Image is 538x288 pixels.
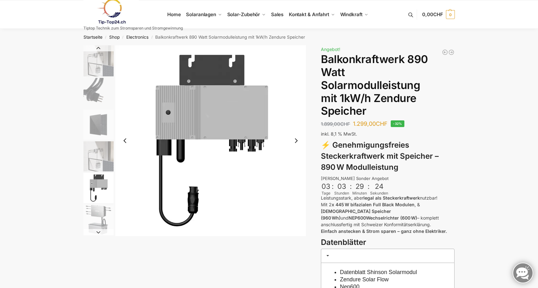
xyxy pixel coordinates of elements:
[353,182,366,190] div: 29
[183,0,224,29] a: Solaranlagen
[368,182,369,195] div: :
[370,190,388,196] div: Sekunden
[83,205,114,235] img: Zendure-Solaflow
[391,120,404,127] span: -32%
[340,269,417,275] a: Datenblatt Shinson Solarmodul
[334,190,349,196] div: Stunden
[337,0,371,29] a: Windkraft
[83,229,114,235] button: Next slide
[321,131,357,137] span: inkl. 8,1 % MwSt.
[186,11,216,17] span: Solaranlagen
[340,276,389,283] a: Zendure Solar Flow
[286,0,337,29] a: Kontakt & Anfahrt
[289,11,329,17] span: Kontakt & Anfahrt
[448,49,455,55] a: Steckerkraftwerk mit 4 KW Speicher und 8 Solarmodulen mit 3600 Watt
[321,237,455,248] h3: Datenblätter
[442,49,448,55] a: Balkonkraftwerk 890 Watt Solarmodulleistung mit 2kW/h Zendure Speicher
[271,11,284,17] span: Sales
[322,182,330,190] div: 03
[83,45,114,51] button: Previous slide
[120,35,126,40] span: /
[115,45,306,236] li: 5 / 6
[353,120,388,127] bdi: 1.299,00
[82,204,114,235] li: 6 / 6
[82,77,114,109] li: 2 / 6
[422,11,443,17] span: 0,00
[321,228,447,234] strong: Einfach anstecken & Strom sparen – ganz ohne Elektriker.
[82,109,114,140] li: 3 / 6
[118,134,132,147] button: Previous slide
[332,202,415,207] strong: x 445 W bifazialen Full Black Modulen
[321,176,455,182] div: [PERSON_NAME] Sonder Angebot
[350,182,352,195] div: :
[340,11,362,17] span: Windkraft
[83,35,103,40] a: Startseite
[103,35,109,40] span: /
[321,121,350,127] bdi: 1.899,00
[433,11,443,17] span: CHF
[340,121,350,127] span: CHF
[422,5,455,24] a: 0,00CHF 0
[363,195,420,201] strong: legal als Steckerkraftwerk
[321,190,331,196] div: Tage
[82,140,114,172] li: 4 / 6
[268,0,286,29] a: Sales
[83,110,114,140] img: Maysun
[83,141,114,171] img: Zendure-solar-flow-Batteriespeicher für Balkonkraftwerke
[321,208,391,221] strong: [DEMOGRAPHIC_DATA] Speicher (960 Wh)
[83,173,114,203] img: nep-microwechselrichter-600w
[82,45,114,77] li: 1 / 6
[321,140,455,173] h3: ⚡ Genehmigungsfreies Steckerkraftwerk mit Speicher – 890 W Modulleistung
[446,10,455,19] span: 0
[321,53,455,118] h1: Balkonkraftwerk 890 Watt Solarmodulleistung mit 1kW/h Zendure Speicher
[224,0,268,29] a: Solar-Zubehör
[335,182,349,190] div: 03
[371,182,388,190] div: 24
[321,47,340,52] span: Angebot!
[227,11,260,17] span: Solar-Zubehör
[321,195,455,234] p: Leistungsstark, aber nutzbar! Mit 2 , & und – komplett anschlussfertig mit Schweizer Konformitäts...
[83,78,114,108] img: Anschlusskabel-3meter_schweizer-stecker
[126,35,149,40] a: Electronics
[83,45,114,76] img: Zendure-solar-flow-Batteriespeicher für Balkonkraftwerke
[115,45,306,236] img: nep-microwechselrichter-600w
[82,172,114,204] li: 5 / 6
[83,26,183,30] p: Tiptop Technik zum Stromsparen und Stromgewinnung
[149,35,155,40] span: /
[72,29,466,45] nav: Breadcrumb
[332,182,334,195] div: :
[352,190,367,196] div: Minuten
[376,120,388,127] span: CHF
[289,134,303,147] button: Next slide
[109,35,120,40] a: Shop
[349,215,417,221] strong: NEP600Wechselrichter (600 W)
